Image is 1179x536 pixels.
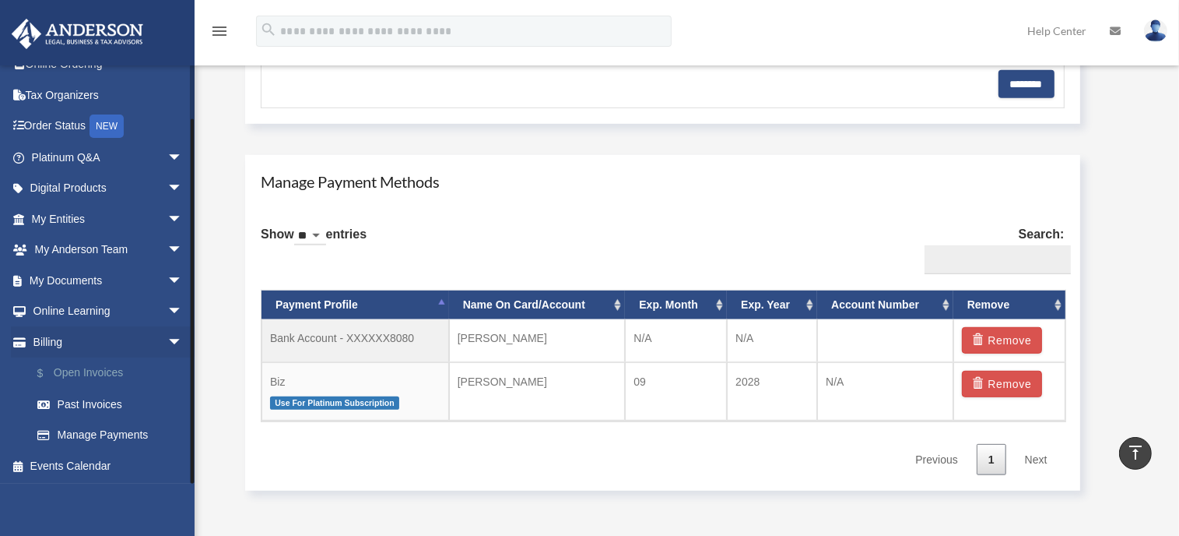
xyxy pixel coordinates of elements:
[449,362,626,421] td: [PERSON_NAME]
[11,142,206,173] a: Platinum Q&Aarrow_drop_down
[11,265,206,296] a: My Documentsarrow_drop_down
[260,21,277,38] i: search
[270,397,399,410] span: Use For Platinum Subscription
[11,111,206,143] a: Order StatusNEW
[1013,444,1059,476] a: Next
[1126,443,1145,462] i: vertical_align_top
[22,389,206,420] a: Past Invoices
[11,326,206,358] a: Billingarrow_drop_down
[261,171,1065,192] h4: Manage Payment Methods
[977,444,1006,476] a: 1
[261,319,449,362] td: Bank Account - XXXXXX8080
[89,115,124,138] div: NEW
[11,79,206,111] a: Tax Organizers
[1119,437,1152,470] a: vertical_align_top
[7,19,148,49] img: Anderson Advisors Platinum Portal
[167,142,198,174] span: arrow_drop_down
[449,319,626,362] td: [PERSON_NAME]
[727,319,817,362] td: N/A
[953,291,1065,319] th: Remove: activate to sort column ascending
[918,224,1065,275] label: Search:
[11,450,206,481] a: Events Calendar
[167,326,198,358] span: arrow_drop_down
[904,444,969,476] a: Previous
[46,364,54,383] span: $
[167,203,198,235] span: arrow_drop_down
[261,224,367,261] label: Show entries
[261,291,449,319] th: Payment Profile: activate to sort column descending
[22,358,206,390] a: $Open Invoices
[449,291,626,319] th: Name On Card/Account: activate to sort column ascending
[962,327,1042,354] button: Remove
[22,420,198,451] a: Manage Payments
[1144,19,1167,42] img: User Pic
[625,319,727,362] td: N/A
[962,371,1042,397] button: Remove
[261,362,449,421] td: Biz
[210,22,229,41] i: menu
[167,296,198,328] span: arrow_drop_down
[167,265,198,297] span: arrow_drop_down
[167,173,198,205] span: arrow_drop_down
[167,235,198,266] span: arrow_drop_down
[11,173,206,204] a: Digital Productsarrow_drop_down
[294,227,326,245] select: Showentries
[817,362,953,421] td: N/A
[210,27,229,41] a: menu
[817,291,953,319] th: Account Number: activate to sort column ascending
[625,291,727,319] th: Exp. Month: activate to sort column ascending
[11,235,206,266] a: My Anderson Teamarrow_drop_down
[11,203,206,235] a: My Entitiesarrow_drop_down
[625,362,727,421] td: 09
[727,291,817,319] th: Exp. Year: activate to sort column ascending
[925,245,1071,275] input: Search:
[11,296,206,327] a: Online Learningarrow_drop_down
[727,362,817,421] td: 2028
